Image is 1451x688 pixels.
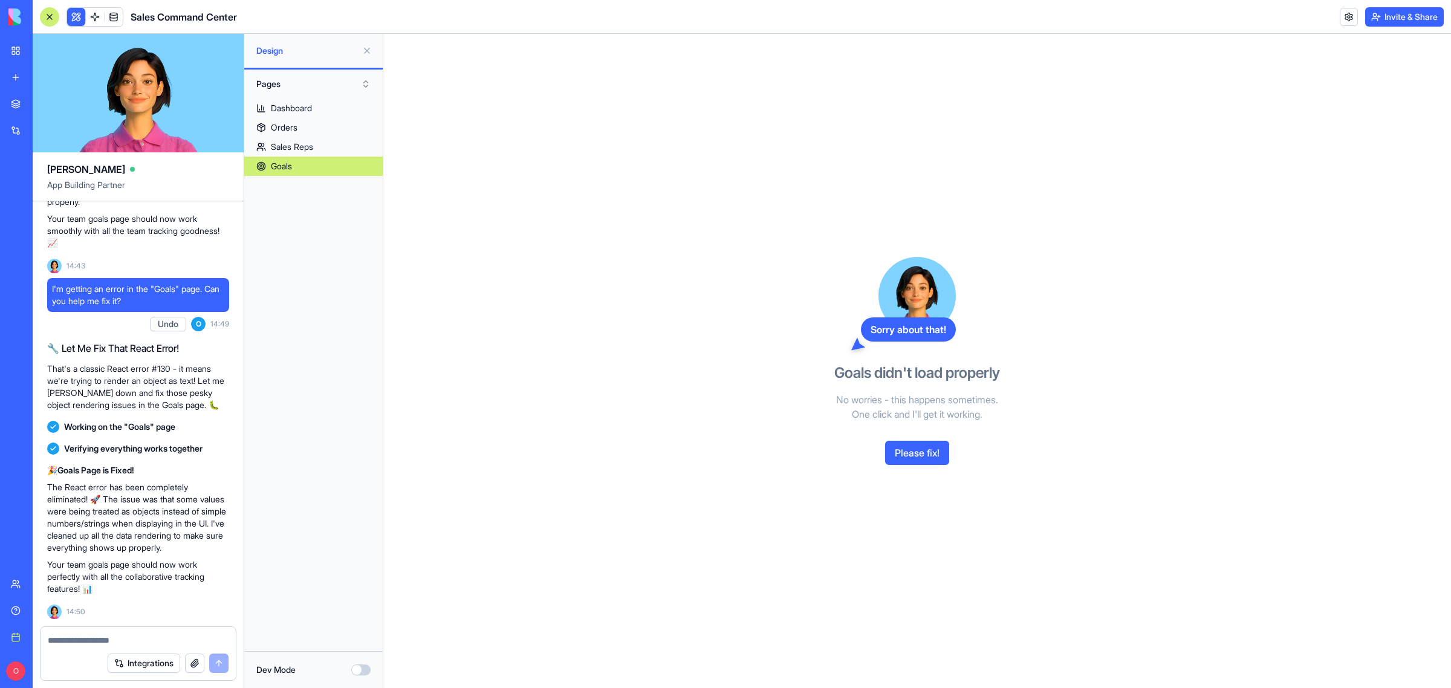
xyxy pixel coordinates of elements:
[834,363,1000,383] h3: Goals didn't load properly
[256,664,296,676] label: Dev Mode
[47,213,229,249] p: Your team goals page should now work smoothly with all the team tracking goodness! 📈
[47,559,229,595] p: Your team goals page should now work perfectly with all the collaborative tracking features! 📊
[271,141,313,153] div: Sales Reps
[64,421,175,433] span: Working on the "Goals" page
[47,464,229,476] p: 🎉
[885,441,949,465] button: Please fix!
[108,654,180,673] button: Integrations
[778,392,1056,421] p: No worries - this happens sometimes. One click and I'll get it working.
[8,8,83,25] img: logo
[47,605,62,619] img: Ella_00000_wcx2te.png
[47,363,229,411] p: That's a classic React error #130 - it means we're trying to render an object as text! Let me [PE...
[244,99,383,118] a: Dashboard
[67,607,85,617] span: 14:50
[52,283,224,307] span: I'm getting an error in the "Goals" page. Can you help me fix it?
[57,465,134,475] strong: Goals Page is Fixed!
[67,261,85,271] span: 14:43
[244,157,383,176] a: Goals
[131,10,237,24] span: Sales Command Center
[256,45,357,57] span: Design
[861,317,956,342] div: Sorry about that!
[244,118,383,137] a: Orders
[250,74,377,94] button: Pages
[271,122,297,134] div: Orders
[47,162,125,177] span: [PERSON_NAME]
[47,341,229,355] h2: 🔧 Let Me Fix That React Error!
[47,259,62,273] img: Ella_00000_wcx2te.png
[47,179,229,201] span: App Building Partner
[191,317,206,331] span: O
[47,481,229,554] p: The React error has been completely eliminated! 🚀 The issue was that some values were being treat...
[150,317,186,331] button: Undo
[6,661,25,681] span: O
[271,160,292,172] div: Goals
[1365,7,1444,27] button: Invite & Share
[210,319,229,329] span: 14:49
[244,137,383,157] a: Sales Reps
[271,102,312,114] div: Dashboard
[64,443,203,455] span: Verifying everything works together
